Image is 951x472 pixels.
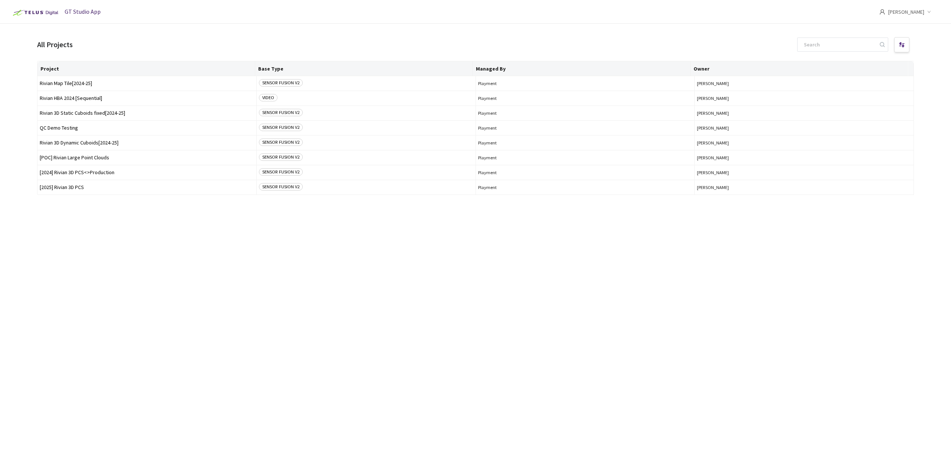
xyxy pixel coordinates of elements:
[65,8,101,15] span: GT Studio App
[38,61,255,76] th: Project
[40,95,254,101] span: Rivian HBA 2024 [Sequential]
[473,61,691,76] th: Managed By
[697,170,911,175] button: [PERSON_NAME]
[478,81,692,86] span: Playment
[879,9,885,15] span: user
[259,79,303,87] span: SENSOR FUSION V2
[478,155,692,160] span: Playment
[697,140,911,146] button: [PERSON_NAME]
[697,125,911,131] button: [PERSON_NAME]
[40,125,254,131] span: QC Demo Testing
[37,39,73,50] div: All Projects
[799,38,879,51] input: Search
[697,185,911,190] button: [PERSON_NAME]
[40,81,254,86] span: Rivian Map Tile[2024-25]
[259,139,303,146] span: SENSOR FUSION V2
[697,110,911,116] button: [PERSON_NAME]
[40,185,254,190] span: [2025] Rivian 3D PCS
[697,81,911,86] button: [PERSON_NAME]
[478,185,692,190] span: Playment
[9,7,61,19] img: Telus
[259,94,277,101] span: VIDEO
[40,110,254,116] span: Rivian 3D Static Cuboids fixed[2024-25]
[478,95,692,101] span: Playment
[478,140,692,146] span: Playment
[478,125,692,131] span: Playment
[40,155,254,160] span: [POC] Rivian Large Point Clouds
[478,110,692,116] span: Playment
[691,61,908,76] th: Owner
[259,153,303,161] span: SENSOR FUSION V2
[259,124,303,131] span: SENSOR FUSION V2
[697,155,911,160] button: [PERSON_NAME]
[40,170,254,175] span: [2024] Rivian 3D PCS<>Production
[259,109,303,116] span: SENSOR FUSION V2
[697,95,911,101] button: [PERSON_NAME]
[259,168,303,176] span: SENSOR FUSION V2
[478,170,692,175] span: Playment
[40,140,254,146] span: Rivian 3D Dynamic Cuboids[2024-25]
[255,61,473,76] th: Base Type
[259,183,303,191] span: SENSOR FUSION V2
[927,10,931,14] span: down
